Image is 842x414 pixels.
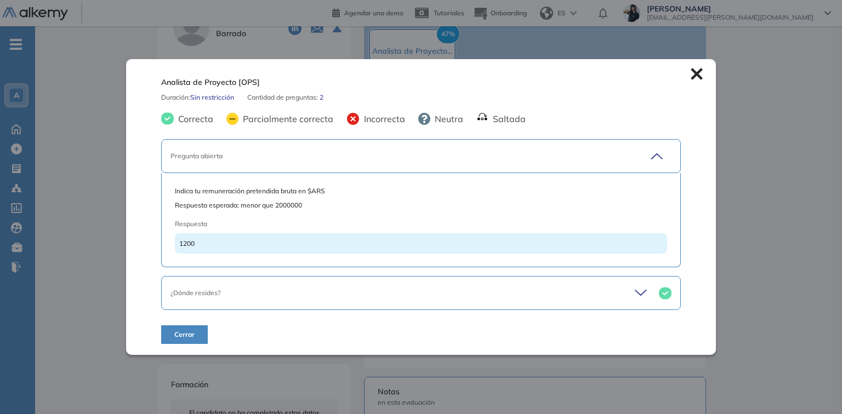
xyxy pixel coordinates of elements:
[175,200,667,210] span: Respuesta esperada: menor que 2000000
[247,93,320,102] span: Cantidad de preguntas:
[161,93,190,102] span: Duración :
[488,112,526,125] span: Saltada
[190,93,234,102] span: Sin restricción
[174,112,213,125] span: Correcta
[320,93,323,102] span: 2
[175,186,667,196] span: Indica tu remuneración pretendida bruta en $ARS
[175,219,617,229] span: Respuesta
[161,77,260,88] span: Analista de Proyecto [OPS]
[170,151,621,161] div: Pregunta abierta
[360,112,405,125] span: Incorrecta
[161,325,208,344] button: Cerrar
[238,112,333,125] span: Parcialmente correcta
[179,239,195,248] span: 1200
[170,289,220,297] span: ¿Dónde resides?
[174,330,195,340] span: Cerrar
[430,112,463,125] span: Neutra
